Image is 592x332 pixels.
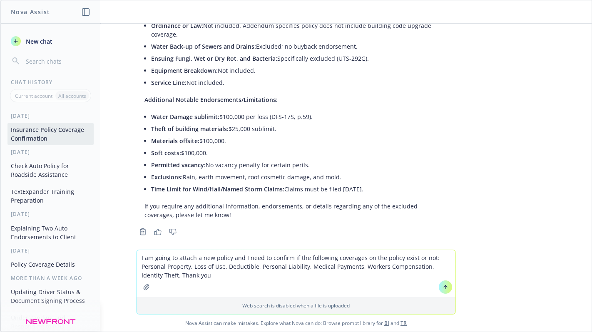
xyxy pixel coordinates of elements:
span: Time Limit for Wind/Hail/Named Storm Claims: [151,185,284,193]
button: Thumbs down [166,226,179,238]
li: $25,000 sublimit. [151,123,448,135]
span: Ensuing Fungi, Wet or Dry Rot, and Bacteria: [151,55,277,62]
div: [DATE] [1,211,100,218]
button: Insurance Policy Coverage Confirmation [7,123,94,145]
li: Rain, earth movement, roof cosmetic damage, and mold. [151,171,448,183]
button: Policy Coverage Details [7,258,94,271]
li: Not included. [151,64,448,77]
button: Check Auto Policy for Roadside Assistance [7,159,94,181]
p: Web search is disabled when a file is uploaded [142,302,450,309]
li: Claims must be filed [DATE]. [151,183,448,195]
span: Ordinance or Law: [151,22,203,30]
li: Excluded; no buyback endorsement. [151,40,448,52]
li: $100,000. [151,147,448,159]
span: Nova Assist can make mistakes. Explore what Nova can do: Browse prompt library for and [4,315,588,332]
span: Permitted vacancy: [151,161,206,169]
li: No vacancy penalty for certain perils. [151,159,448,171]
button: New chat [7,34,94,49]
div: Chat History [1,79,100,86]
span: Materials offsite: [151,137,199,145]
a: TR [400,320,407,327]
li: Specifically excluded (UTS-292G). [151,52,448,64]
p: Current account [15,92,52,99]
p: All accounts [58,92,86,99]
li: $100,000. [151,135,448,147]
button: TextExpander Training Preparation [7,185,94,207]
span: Exclusions: [151,173,183,181]
span: Service Line: [151,79,187,87]
div: More than a week ago [1,275,100,282]
p: If you require any additional information, endorsements, or details regarding any of the excluded... [144,202,448,219]
div: [DATE] [1,149,100,156]
svg: Copy to clipboard [139,228,147,235]
textarea: I am going to attach a new policy and I need to confirm if the following coverages on the policy ... [137,250,455,297]
span: Additional Notable Endorsements/Limitations: [144,96,278,104]
span: Soft costs: [151,149,181,157]
input: Search chats [24,55,90,67]
span: Water Back-up of Sewers and Drains: [151,42,256,50]
span: Theft of building materials: [151,125,229,133]
span: Equipment Breakdown: [151,67,218,74]
button: Updating Driver Status & Document Signing Process [7,285,94,307]
li: Not included. [151,77,448,89]
div: [DATE] [1,247,100,254]
span: Water Damage sublimit: [151,113,219,121]
button: Explaining Two Auto Endorsements to Client [7,221,94,244]
li: Not included. Addendum specifies policy does not include building code upgrade coverage. [151,20,448,40]
div: [DATE] [1,112,100,119]
h1: Nova Assist [11,7,50,16]
span: New chat [24,37,52,46]
a: BI [384,320,389,327]
li: $100,000 per loss (DFS-17S, p.59). [151,111,448,123]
